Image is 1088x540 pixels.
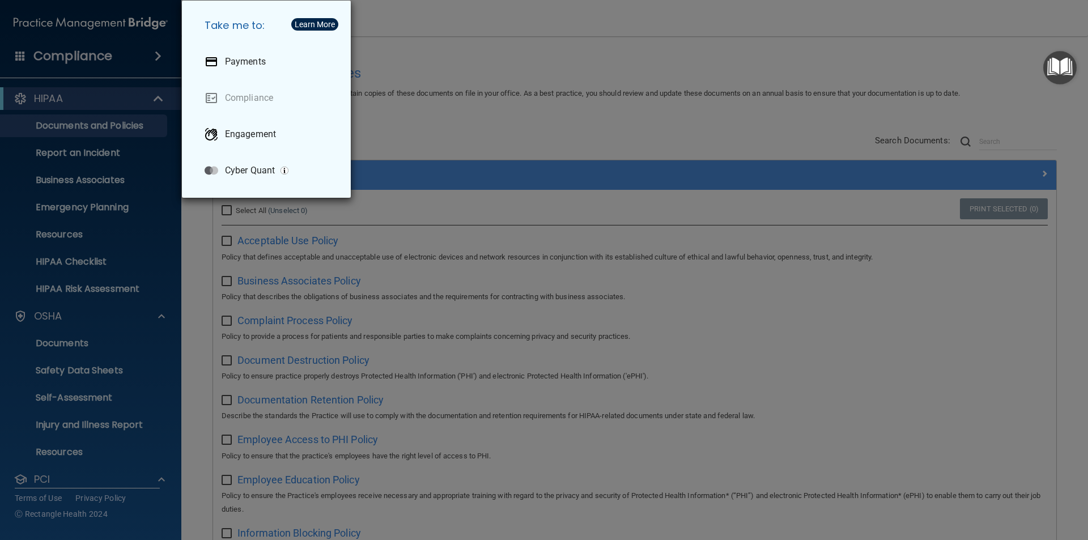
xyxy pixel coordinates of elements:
button: Open Resource Center [1043,51,1077,84]
div: Learn More [295,20,335,28]
p: Engagement [225,129,276,140]
a: Compliance [195,82,342,114]
a: Cyber Quant [195,155,342,186]
p: Payments [225,56,266,67]
a: Engagement [195,118,342,150]
button: Learn More [291,18,338,31]
iframe: Drift Widget Chat Controller [892,460,1074,505]
h5: Take me to: [195,10,342,41]
a: Payments [195,46,342,78]
p: Cyber Quant [225,165,275,176]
